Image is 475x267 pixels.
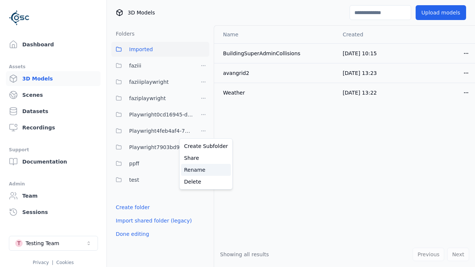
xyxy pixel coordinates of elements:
[181,164,231,176] a: Rename
[181,140,231,152] a: Create Subfolder
[181,152,231,164] a: Share
[181,176,231,188] a: Delete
